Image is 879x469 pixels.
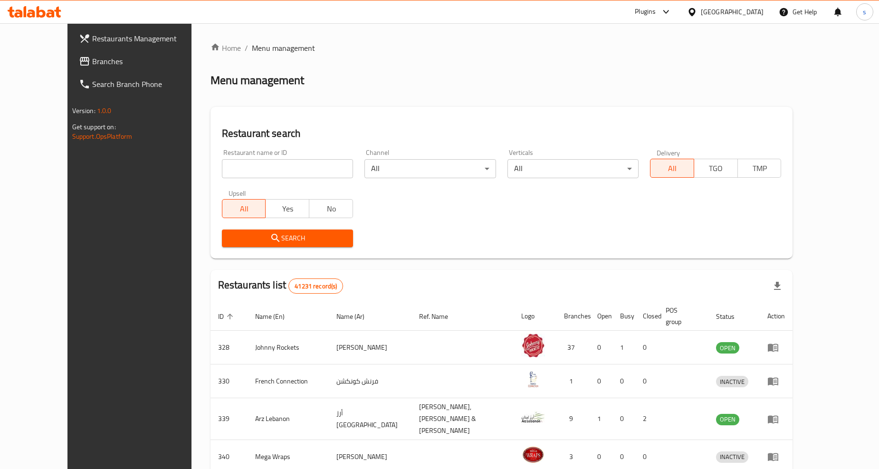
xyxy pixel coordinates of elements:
span: Menu management [252,42,315,54]
div: OPEN [716,342,739,354]
td: Arz Lebanon [248,398,329,440]
button: TMP [737,159,782,178]
th: Open [590,302,612,331]
span: ID [218,311,236,322]
span: TGO [698,162,734,175]
td: 328 [210,331,248,364]
td: 9 [556,398,590,440]
div: Menu [767,413,785,425]
td: 0 [635,331,658,364]
span: Version: [72,105,96,117]
label: Delivery [657,149,680,156]
span: 1.0.0 [97,105,112,117]
span: Ref. Name [419,311,460,322]
td: 330 [210,364,248,398]
span: Search [229,232,345,244]
a: Home [210,42,241,54]
td: 1 [590,398,612,440]
td: أرز [GEOGRAPHIC_DATA] [329,398,411,440]
td: 339 [210,398,248,440]
div: INACTIVE [716,451,748,463]
td: 0 [612,364,635,398]
td: [PERSON_NAME],[PERSON_NAME] & [PERSON_NAME] [411,398,514,440]
img: Johnny Rockets [521,334,545,357]
th: Branches [556,302,590,331]
span: Name (Ar) [336,311,377,322]
div: All [364,159,496,178]
td: French Connection [248,364,329,398]
nav: breadcrumb [210,42,793,54]
button: All [222,199,266,218]
th: Action [760,302,793,331]
span: Branches [92,56,207,67]
span: POS group [666,305,697,327]
td: فرنش كونكشن [329,364,411,398]
span: Yes [269,202,306,216]
th: Closed [635,302,658,331]
h2: Restaurant search [222,126,782,141]
td: 0 [612,398,635,440]
th: Busy [612,302,635,331]
button: Search [222,230,353,247]
button: No [309,199,353,218]
label: Upsell [229,190,246,196]
span: s [863,7,866,17]
td: [PERSON_NAME] [329,331,411,364]
th: Logo [514,302,556,331]
span: TMP [742,162,778,175]
span: OPEN [716,343,739,354]
input: Search for restaurant name or ID.. [222,159,353,178]
img: Mega Wraps [521,443,545,467]
button: All [650,159,694,178]
div: [GEOGRAPHIC_DATA] [701,7,764,17]
a: Support.OpsPlatform [72,130,133,143]
div: Total records count [288,278,343,294]
div: Menu [767,375,785,387]
div: All [507,159,639,178]
span: Search Branch Phone [92,78,207,90]
td: 1 [556,364,590,398]
li: / [245,42,248,54]
a: Branches [71,50,214,73]
span: OPEN [716,414,739,425]
img: Arz Lebanon [521,405,545,429]
td: 2 [635,398,658,440]
span: Name (En) [255,311,297,322]
td: 0 [635,364,658,398]
button: Yes [265,199,309,218]
span: All [654,162,690,175]
div: Menu [767,451,785,462]
h2: Restaurants list [218,278,344,294]
a: Restaurants Management [71,27,214,50]
td: 1 [612,331,635,364]
span: Restaurants Management [92,33,207,44]
span: INACTIVE [716,376,748,387]
div: Export file [766,275,789,297]
span: All [226,202,262,216]
span: No [313,202,349,216]
td: 0 [590,364,612,398]
td: Johnny Rockets [248,331,329,364]
span: INACTIVE [716,451,748,462]
img: French Connection [521,367,545,391]
span: 41231 record(s) [289,282,343,291]
span: Get support on: [72,121,116,133]
a: Search Branch Phone [71,73,214,96]
div: Plugins [635,6,656,18]
h2: Menu management [210,73,304,88]
span: Status [716,311,747,322]
td: 0 [590,331,612,364]
button: TGO [694,159,738,178]
td: 37 [556,331,590,364]
div: Menu [767,342,785,353]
